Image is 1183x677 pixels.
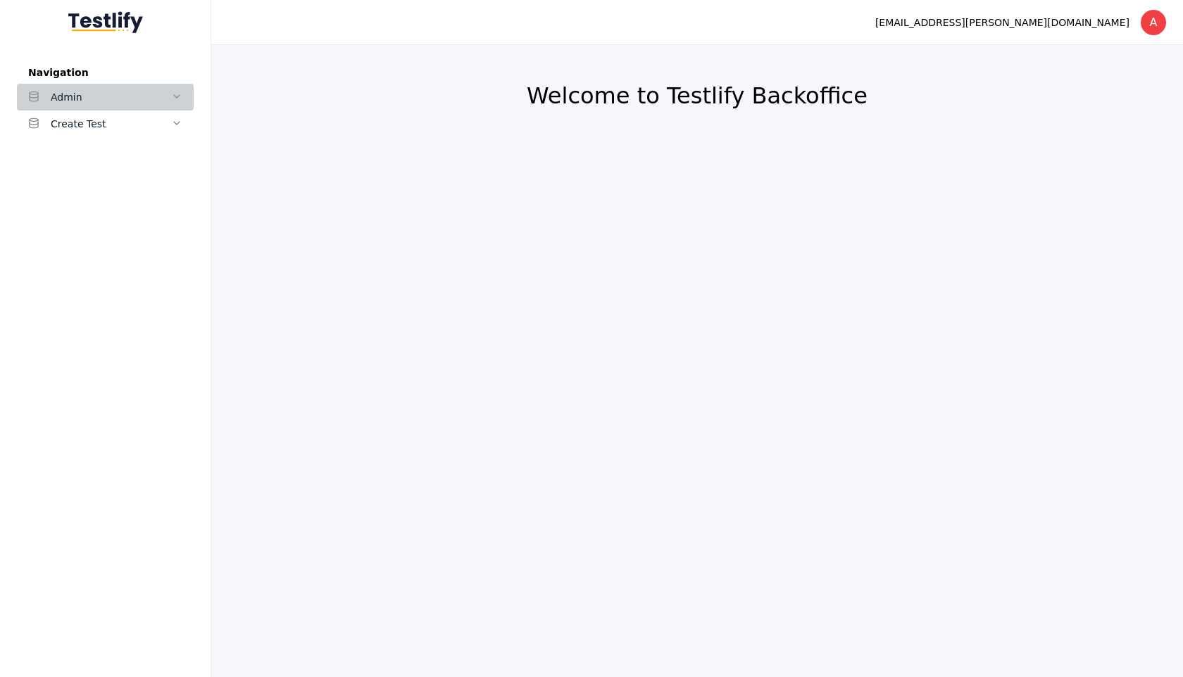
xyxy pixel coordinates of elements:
div: Admin [51,89,171,106]
img: Testlify - Backoffice [68,11,143,33]
div: [EMAIL_ADDRESS][PERSON_NAME][DOMAIN_NAME] [875,14,1129,31]
div: A [1141,10,1166,35]
h2: Welcome to Testlify Backoffice [245,82,1149,110]
div: Create Test [51,115,171,132]
label: Navigation [17,67,194,78]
